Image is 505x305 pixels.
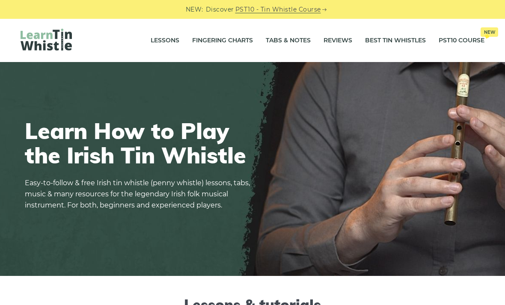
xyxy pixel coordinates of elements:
[439,30,484,51] a: PST10 CourseNew
[151,30,179,51] a: Lessons
[481,27,498,37] span: New
[25,118,256,167] h1: Learn How to Play the Irish Tin Whistle
[25,178,256,211] p: Easy-to-follow & free Irish tin whistle (penny whistle) lessons, tabs, music & many resources for...
[266,30,311,51] a: Tabs & Notes
[21,29,72,50] img: LearnTinWhistle.com
[192,30,253,51] a: Fingering Charts
[365,30,426,51] a: Best Tin Whistles
[324,30,352,51] a: Reviews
